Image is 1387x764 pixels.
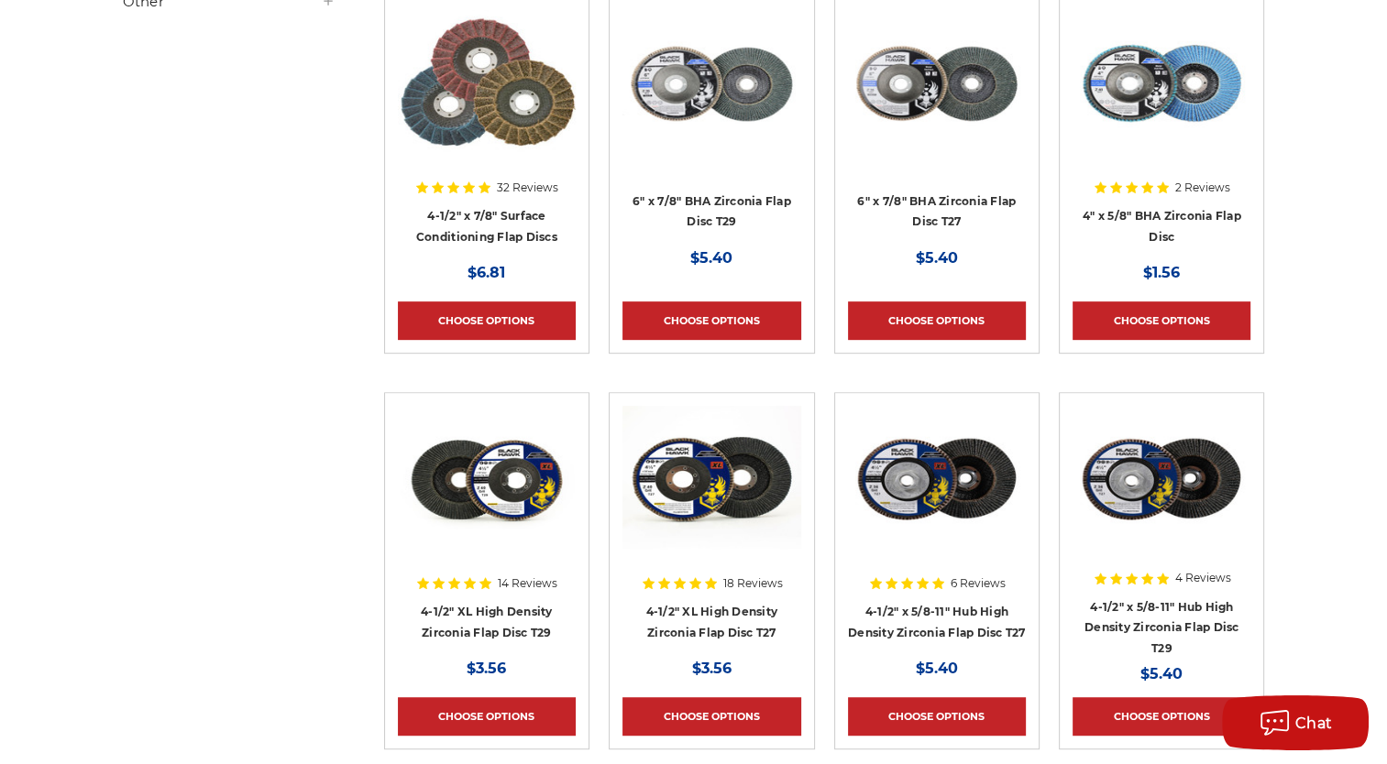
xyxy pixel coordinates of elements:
[398,406,576,552] img: 4-1/2" XL High Density Zirconia Flap Disc T29
[1140,665,1183,682] span: $5.40
[1073,301,1250,340] a: Choose Options
[622,10,800,157] img: Black Hawk 6 inch T29 coarse flap discs, 36 grit for efficient material removal
[848,697,1026,736] a: Choose Options
[916,249,958,267] span: $5.40
[692,660,732,677] span: $3.56
[622,406,800,552] img: 4-1/2" XL High Density Zirconia Flap Disc T27
[916,660,958,677] span: $5.40
[1073,10,1250,157] img: 4-inch BHA Zirconia flap disc with 40 grit designed for aggressive metal sanding and grinding
[1073,10,1250,245] a: 4-inch BHA Zirconia flap disc with 40 grit designed for aggressive metal sanding and grinding
[1143,264,1180,281] span: $1.56
[622,10,800,245] a: Black Hawk 6 inch T29 coarse flap discs, 36 grit for efficient material removal
[1222,695,1369,750] button: Chat
[467,660,506,677] span: $3.56
[622,697,800,736] a: Choose Options
[1073,406,1250,640] a: Zirconia flap disc with screw hub
[848,301,1026,340] a: Choose Options
[398,406,576,640] a: 4-1/2" XL High Density Zirconia Flap Disc T29
[1295,715,1333,732] span: Chat
[398,301,576,340] a: Choose Options
[848,10,1026,245] a: Coarse 36 grit BHA Zirconia flap disc, 6-inch, flat T27 for aggressive material removal
[848,406,1026,552] img: high density flap disc with screw hub
[622,406,800,640] a: 4-1/2" XL High Density Zirconia Flap Disc T27
[622,301,800,340] a: Choose Options
[468,264,505,281] span: $6.81
[398,10,576,245] a: Scotch brite flap discs
[1084,600,1239,655] a: 4-1/2" x 5/8-11" Hub High Density Zirconia Flap Disc T29
[398,697,576,736] a: Choose Options
[1073,406,1250,552] img: Zirconia flap disc with screw hub
[690,249,732,267] span: $5.40
[398,10,576,157] img: Scotch brite flap discs
[1073,697,1250,736] a: Choose Options
[848,406,1026,640] a: high density flap disc with screw hub
[848,10,1026,157] img: Coarse 36 grit BHA Zirconia flap disc, 6-inch, flat T27 for aggressive material removal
